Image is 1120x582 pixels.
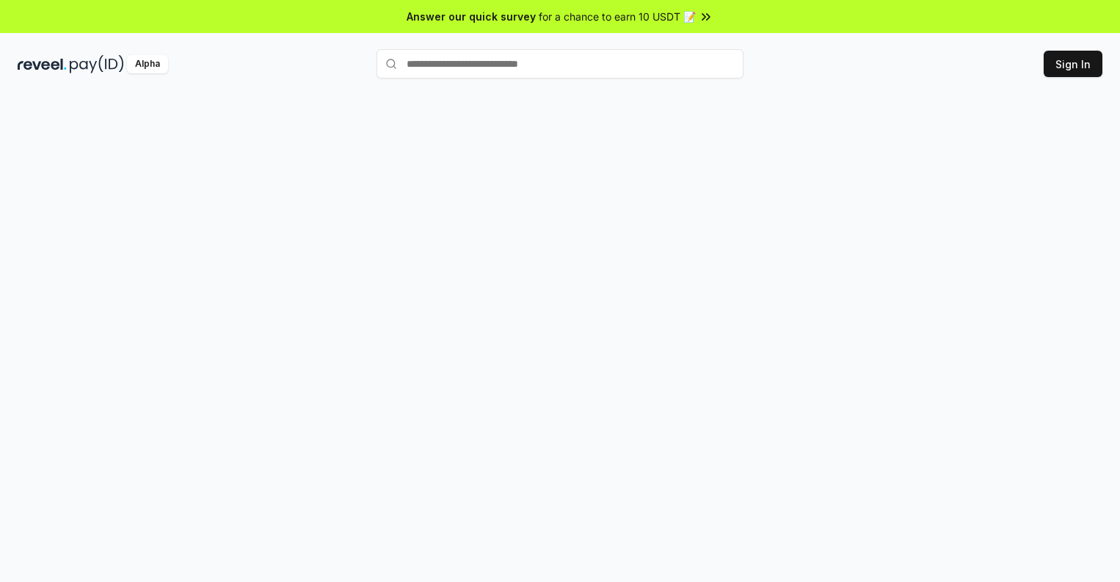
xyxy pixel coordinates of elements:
[407,9,536,24] span: Answer our quick survey
[127,55,168,73] div: Alpha
[539,9,696,24] span: for a chance to earn 10 USDT 📝
[70,55,124,73] img: pay_id
[18,55,67,73] img: reveel_dark
[1044,51,1102,77] button: Sign In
